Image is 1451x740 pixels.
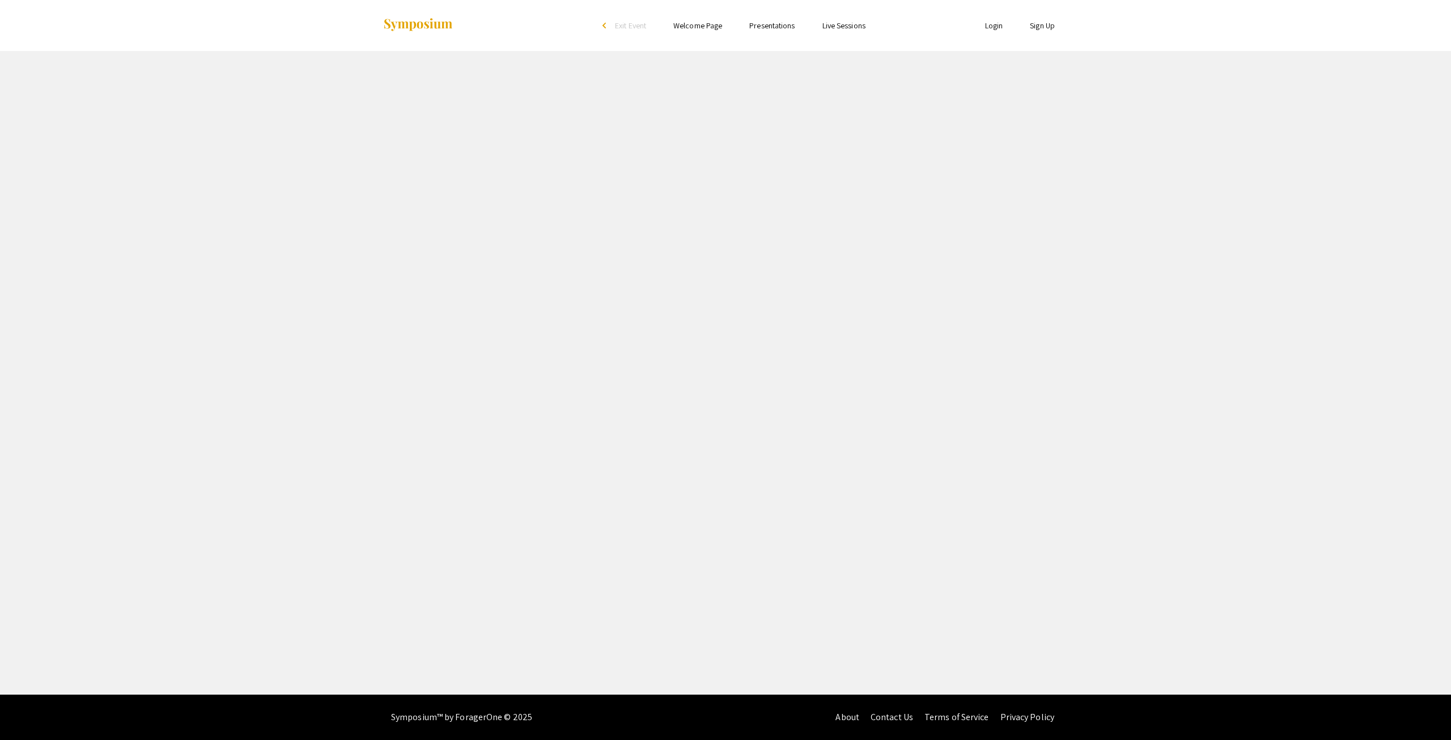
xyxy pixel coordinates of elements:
[924,711,989,723] a: Terms of Service
[822,20,865,31] a: Live Sessions
[749,20,795,31] a: Presentations
[603,22,609,29] div: arrow_back_ios
[1030,20,1055,31] a: Sign Up
[391,695,532,740] div: Symposium™ by ForagerOne © 2025
[673,20,722,31] a: Welcome Page
[835,711,859,723] a: About
[985,20,1003,31] a: Login
[383,18,453,33] img: Symposium by ForagerOne
[871,711,913,723] a: Contact Us
[615,20,646,31] span: Exit Event
[1000,711,1054,723] a: Privacy Policy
